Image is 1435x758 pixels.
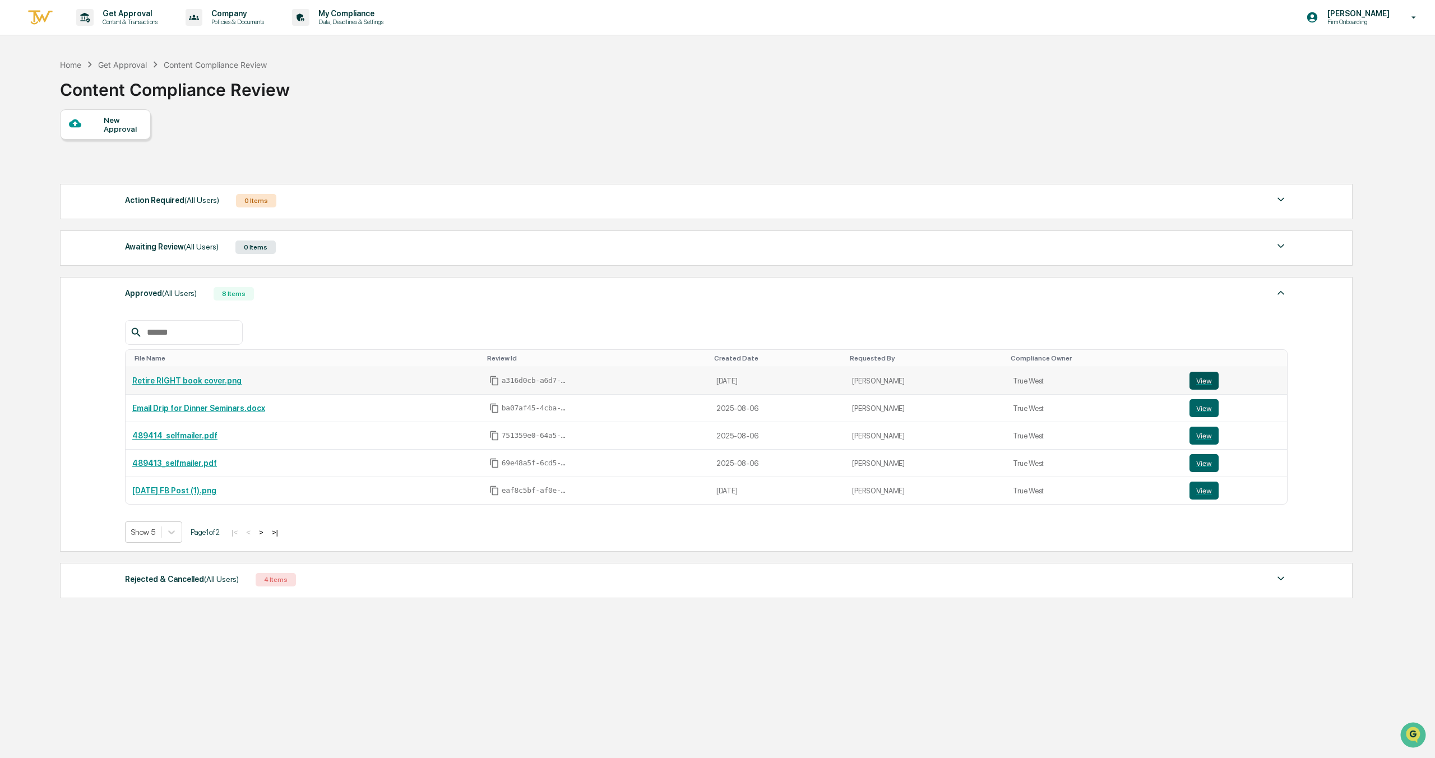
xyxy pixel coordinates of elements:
img: 1746055101610-c473b297-6a78-478c-a979-82029cc54cd1 [11,86,31,106]
button: View [1189,372,1219,390]
div: 🖐️ [11,142,20,151]
div: New Approval [104,115,141,133]
td: True West [1006,450,1183,477]
span: Preclearance [22,141,72,152]
img: caret [1274,239,1288,253]
div: 🗄️ [81,142,90,151]
a: 🖐️Preclearance [7,137,77,157]
p: Get Approval [94,9,163,18]
div: 0 Items [235,241,276,254]
div: We're available if you need us! [38,97,142,106]
iframe: Open customer support [1399,721,1429,751]
span: 751359e0-64a5-4a78-8a4d-ee5e4c918949 [502,431,569,440]
td: [DATE] [710,477,846,504]
td: 2025-08-06 [710,450,846,477]
span: Copy Id [489,376,499,386]
div: Awaiting Review [125,239,219,254]
div: Action Required [125,193,219,207]
span: Attestations [92,141,139,152]
div: Toggle SortBy [1192,354,1282,362]
td: True West [1006,367,1183,395]
div: 🔎 [11,164,20,173]
span: Copy Id [489,486,499,496]
span: Data Lookup [22,163,71,174]
div: Toggle SortBy [714,354,841,362]
div: 4 Items [256,573,296,586]
button: View [1189,427,1219,445]
span: (All Users) [204,575,239,584]
span: 69e48a5f-6cd5-49dc-bbda-d946087426f9 [502,459,569,468]
div: Rejected & Cancelled [125,572,239,586]
td: [DATE] [710,367,846,395]
td: True West [1006,477,1183,504]
div: Toggle SortBy [135,354,478,362]
td: [PERSON_NAME] [845,367,1006,395]
div: Home [60,60,81,70]
span: (All Users) [162,289,197,298]
p: [PERSON_NAME] [1318,9,1395,18]
button: |< [228,528,241,537]
span: eaf8c5bf-af0e-4342-b579-11731bacced4 [502,486,569,495]
button: < [243,528,254,537]
span: Copy Id [489,458,499,468]
div: 8 Items [214,287,254,301]
button: View [1189,482,1219,500]
a: [DATE] FB Post (1).png [132,486,216,495]
a: View [1189,372,1280,390]
div: Get Approval [98,60,147,70]
span: Pylon [112,190,136,198]
p: Content & Transactions [94,18,163,26]
button: > [256,528,267,537]
td: [PERSON_NAME] [845,422,1006,450]
div: Start new chat [38,86,184,97]
td: True West [1006,422,1183,450]
a: View [1189,482,1280,500]
p: My Compliance [309,9,389,18]
a: Powered byPylon [79,189,136,198]
span: (All Users) [184,242,219,251]
a: 489414_selfmailer.pdf [132,431,217,440]
div: Approved [125,286,197,301]
a: 🗄️Attestations [77,137,143,157]
div: Content Compliance Review [60,71,290,100]
span: Copy Id [489,431,499,441]
span: Page 1 of 2 [191,528,220,537]
button: Start new chat [191,89,204,103]
button: >| [269,528,281,537]
a: View [1189,427,1280,445]
a: Email Drip for Dinner Seminars.docx [132,404,265,413]
p: Policies & Documents [202,18,270,26]
td: 2025-08-06 [710,395,846,422]
button: View [1189,454,1219,472]
div: Content Compliance Review [164,60,267,70]
div: Toggle SortBy [1011,354,1178,362]
div: Toggle SortBy [850,354,1002,362]
td: True West [1006,395,1183,422]
a: View [1189,454,1280,472]
div: 0 Items [236,194,276,207]
span: ba07af45-4cba-408c-a03b-00d48d0ac3f6 [502,404,569,413]
p: Data, Deadlines & Settings [309,18,389,26]
img: logo [27,8,54,27]
span: a316d0cb-a6d7-4c3a-b29d-df6dcfbdb10a [502,376,569,385]
div: Toggle SortBy [487,354,705,362]
td: 2025-08-06 [710,422,846,450]
p: How can we help? [11,24,204,41]
button: View [1189,399,1219,417]
img: caret [1274,193,1288,206]
a: Retire RIGHT book cover.png [132,376,242,385]
span: (All Users) [184,196,219,205]
a: 489413_selfmailer.pdf [132,459,217,468]
img: caret [1274,286,1288,299]
span: Copy Id [489,403,499,413]
img: caret [1274,572,1288,585]
td: [PERSON_NAME] [845,477,1006,504]
p: Firm Onboarding [1318,18,1395,26]
td: [PERSON_NAME] [845,395,1006,422]
a: 🔎Data Lookup [7,158,75,178]
td: [PERSON_NAME] [845,450,1006,477]
a: View [1189,399,1280,417]
p: Company [202,9,270,18]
